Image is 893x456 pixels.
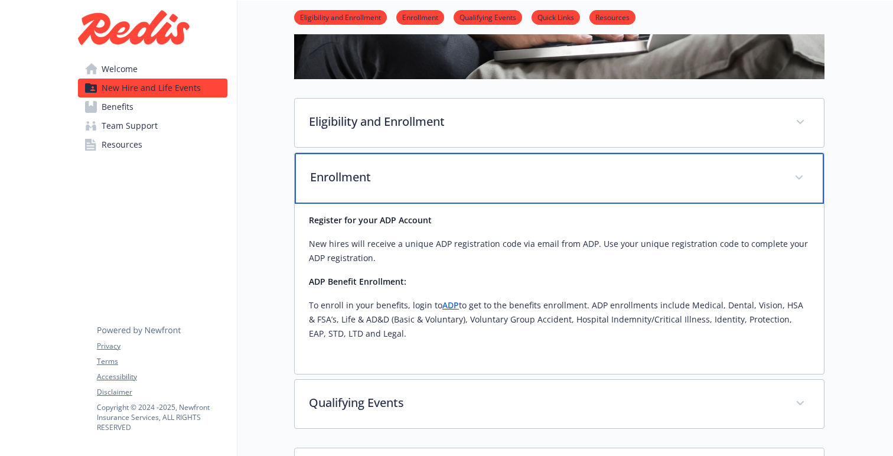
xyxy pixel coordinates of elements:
[102,60,138,79] span: Welcome
[532,11,580,22] a: Quick Links
[442,299,459,311] a: ADP
[102,79,201,97] span: New Hire and Life Events
[97,402,227,432] p: Copyright © 2024 - 2025 , Newfront Insurance Services, ALL RIGHTS RESERVED
[78,79,227,97] a: New Hire and Life Events
[102,135,142,154] span: Resources
[102,97,133,116] span: Benefits
[295,153,824,204] div: Enrollment
[102,116,158,135] span: Team Support
[78,135,227,154] a: Resources
[97,356,227,367] a: Terms
[309,298,810,341] p: To enroll in your benefits, login to to get to the benefits enrollment. ADP enrollments include M...
[309,237,810,265] p: New hires will receive a unique ADP registration code via email from ADP. Use your unique registr...
[309,113,781,131] p: Eligibility and Enrollment
[589,11,635,22] a: Resources
[295,204,824,374] div: Enrollment
[97,387,227,398] a: Disclaimer
[295,99,824,147] div: Eligibility and Enrollment
[78,97,227,116] a: Benefits
[309,214,432,226] strong: Register for your ADP Account
[78,60,227,79] a: Welcome
[294,11,387,22] a: Eligibility and Enrollment
[396,11,444,22] a: Enrollment
[454,11,522,22] a: Qualifying Events
[78,116,227,135] a: Team Support
[310,168,780,186] p: Enrollment
[97,372,227,382] a: Accessibility
[295,380,824,428] div: Qualifying Events
[309,276,406,287] strong: ADP Benefit Enrollment:
[97,341,227,351] a: Privacy
[309,394,781,412] p: Qualifying Events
